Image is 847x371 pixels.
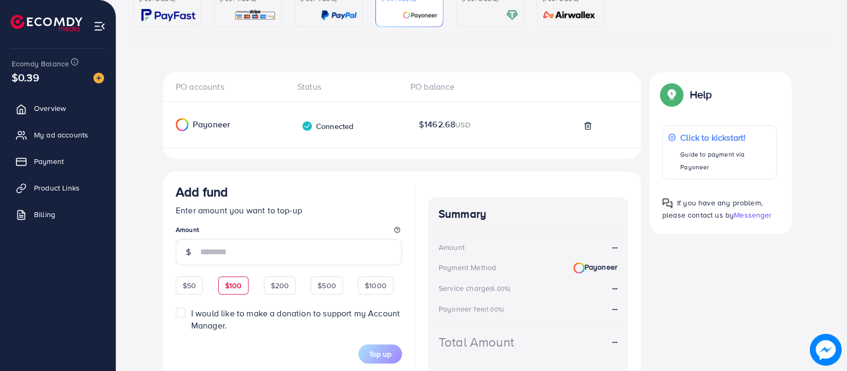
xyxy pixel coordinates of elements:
[8,151,108,172] a: Payment
[8,204,108,225] a: Billing
[439,333,514,351] div: Total Amount
[176,204,402,217] p: Enter amount you want to top-up
[34,130,88,140] span: My ad accounts
[662,197,763,220] span: If you have any problem, please contact us by
[574,263,585,274] img: Payoneer
[680,131,771,144] p: Click to kickstart!
[680,148,771,174] p: Guide to payment via Payoneer
[163,118,270,131] div: Payoneer
[14,62,37,93] span: $0.39
[34,183,80,193] span: Product Links
[176,225,402,238] legend: Amount
[734,210,772,220] span: Messenger
[176,118,189,131] img: Payoneer
[419,118,470,131] span: $1462.68
[8,177,108,199] a: Product Links
[234,9,276,21] img: card
[12,58,69,69] span: Ecomdy Balance
[176,81,289,93] div: PO accounts
[490,284,510,293] small: (6.00%)
[34,103,66,114] span: Overview
[455,119,470,130] span: USD
[302,120,313,132] img: verified
[191,307,400,331] span: I would like to make a donation to support my Account Manager.
[302,120,353,132] div: Connected
[318,280,336,291] span: $500
[612,303,618,314] strong: --
[225,280,242,291] span: $100
[8,98,108,119] a: Overview
[271,280,289,291] span: $200
[34,209,55,220] span: Billing
[439,242,465,253] div: Amount
[321,9,357,21] img: card
[574,262,618,273] strong: Payoneer
[93,20,106,32] img: menu
[540,9,599,21] img: card
[141,9,195,21] img: card
[612,335,618,348] strong: --
[369,349,391,359] span: Top up
[11,15,82,31] img: logo
[662,198,673,209] img: Popup guide
[439,283,514,294] div: Service charge
[403,9,438,21] img: card
[612,241,618,253] strong: --
[34,156,64,167] span: Payment
[365,280,387,291] span: $1000
[439,208,618,221] h4: Summary
[289,81,402,93] div: Status
[810,334,842,366] img: image
[662,85,681,104] img: Popup guide
[439,304,507,314] div: Payoneer fee
[183,280,196,291] span: $50
[506,9,518,21] img: card
[358,344,402,364] button: Top up
[8,124,108,145] a: My ad accounts
[176,184,228,200] h3: Add fund
[402,81,515,93] div: PO balance
[612,282,618,294] strong: --
[485,305,504,314] small: (1.00%)
[439,262,496,273] div: Payment Method
[93,73,104,83] img: image
[690,88,712,101] p: Help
